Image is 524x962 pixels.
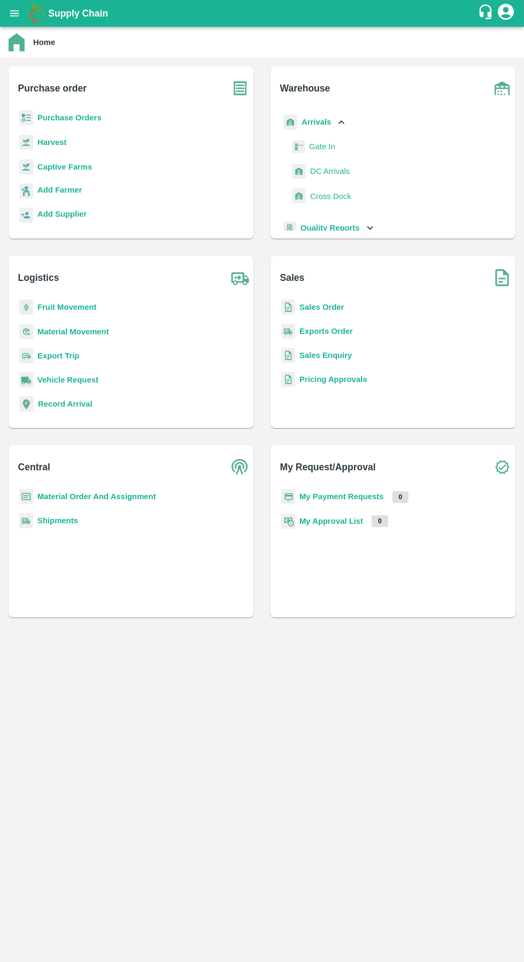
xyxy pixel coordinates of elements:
b: Supply Chain [48,8,108,19]
img: payment [281,489,295,505]
img: delivery [19,348,33,364]
a: Supply Chain [48,6,477,21]
a: Fruit Movement [37,303,97,311]
img: vehicle [19,372,33,388]
a: Purchase Orders [37,113,102,122]
img: whArrival [292,188,306,204]
a: Gate In [309,139,335,155]
img: material [19,324,33,340]
img: whArrival [292,164,306,179]
img: check [489,454,515,480]
img: warehouse [489,75,515,102]
img: approval [281,513,295,529]
a: My Payment Requests [299,492,384,501]
b: Logistics [18,270,59,285]
b: Sales [280,270,305,285]
b: Home [33,38,55,47]
a: Sales Enquiry [299,351,352,360]
img: centralMaterial [19,489,33,505]
a: Exports Order [299,327,353,335]
b: Warehouse [280,81,330,96]
span: Gate In [309,141,335,152]
img: truck [227,264,253,291]
img: purchase [227,75,253,102]
img: shipments [19,513,33,529]
div: Arrivals [281,110,351,134]
b: Arrivals [302,118,331,126]
a: My Approval List [299,517,363,525]
a: Sales Order [299,303,344,311]
img: reciept [19,110,33,126]
button: open drawer [2,1,27,26]
img: shipments [281,324,295,339]
img: recordArrival [19,396,34,411]
img: whArrival [283,114,297,130]
a: Pricing Approvals [299,375,367,384]
p: 0 [372,515,388,527]
b: Add Farmer [37,186,82,194]
a: DC Arrivals [310,163,350,179]
img: fruit [19,300,33,315]
span: Cross Dock [310,190,351,202]
div: Quality Reports [281,217,376,239]
img: gatein [292,140,305,154]
span: DC Arrivals [310,165,350,177]
img: farmer [19,184,33,199]
img: sales [281,300,295,315]
a: Add Farmer [37,184,82,198]
img: harvest [19,134,33,150]
img: logo [27,3,48,24]
img: sales [281,348,295,363]
a: Harvest [37,138,66,147]
b: Purchase order [18,81,87,96]
a: Material Movement [37,327,109,336]
a: Record Arrival [38,400,93,408]
a: Shipments [37,516,78,525]
img: qualityReport [283,222,296,235]
a: Material Order And Assignment [37,492,156,501]
a: Export Trip [37,352,79,360]
b: Add Supplier [37,210,87,218]
img: supplier [19,208,33,223]
a: Cross Dock [310,188,351,204]
img: soSales [489,264,515,291]
p: 0 [392,491,409,503]
b: Quality Reports [300,224,360,232]
img: sales [281,372,295,387]
div: account of current user [496,2,515,25]
b: Central [18,460,50,475]
a: Add Supplier [37,208,87,223]
a: Captive Farms [37,163,92,171]
div: customer-support [477,4,496,23]
img: central [227,454,253,480]
img: home [9,33,25,51]
a: Vehicle Request [37,376,98,384]
img: harvest [19,159,33,175]
b: My Request/Approval [280,460,376,475]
